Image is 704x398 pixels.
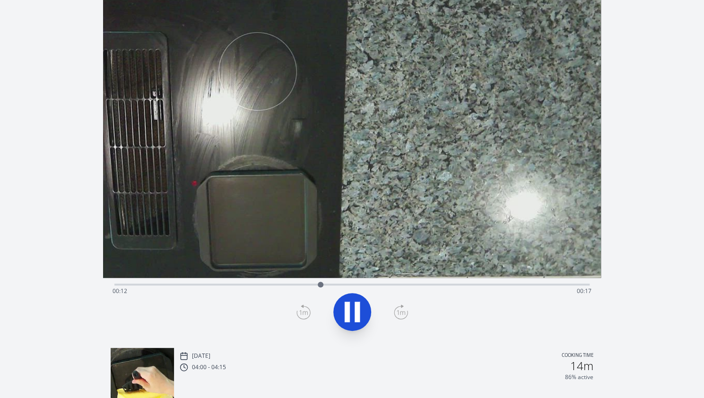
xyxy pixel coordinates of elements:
p: Cooking time [562,352,593,360]
span: 00:12 [113,287,127,295]
p: 86% active [565,373,593,381]
p: 04:00 - 04:15 [192,363,226,371]
p: [DATE] [192,352,210,360]
span: 00:17 [577,287,591,295]
h2: 14m [570,360,593,372]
